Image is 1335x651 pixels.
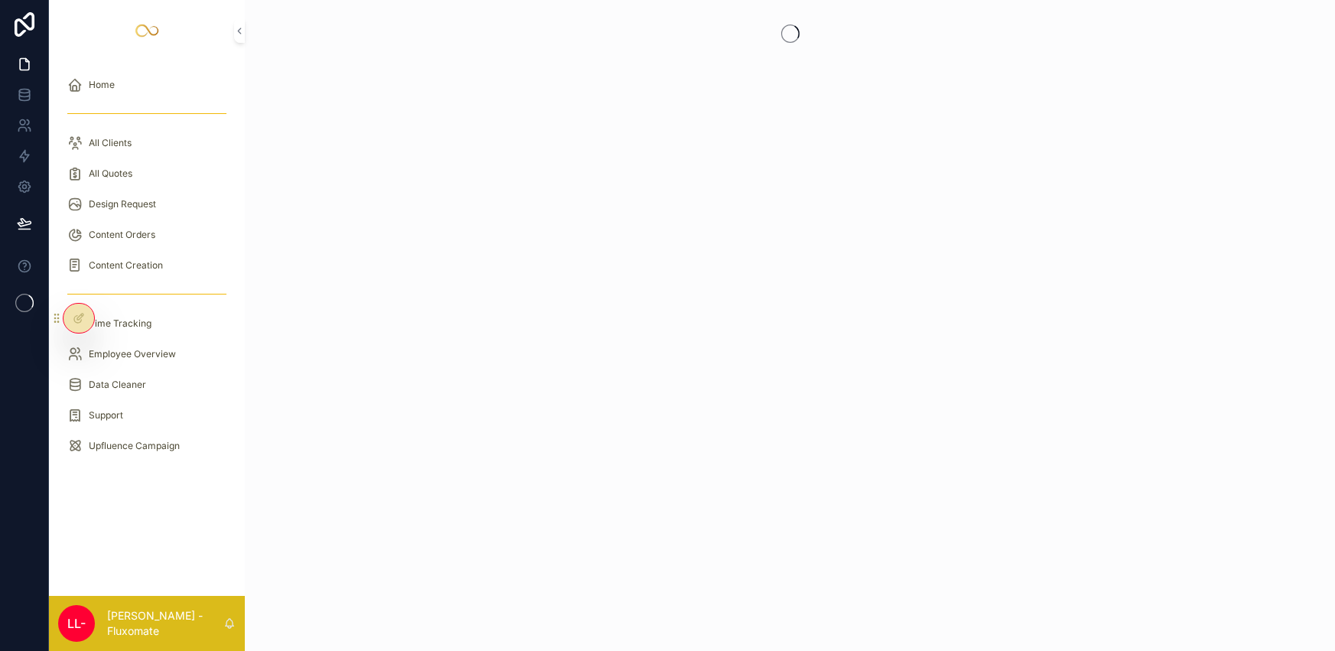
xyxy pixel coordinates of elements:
[58,252,236,279] a: Content Creation
[89,317,151,330] span: Time Tracking
[89,348,176,360] span: Employee Overview
[67,614,86,633] span: LL-
[107,608,223,639] p: [PERSON_NAME] - Fluxomate
[135,18,159,43] img: App logo
[89,229,155,241] span: Content Orders
[58,129,236,157] a: All Clients
[58,71,236,99] a: Home
[89,259,163,272] span: Content Creation
[89,379,146,391] span: Data Cleaner
[89,168,132,180] span: All Quotes
[58,190,236,218] a: Design Request
[58,160,236,187] a: All Quotes
[58,221,236,249] a: Content Orders
[89,198,156,210] span: Design Request
[58,371,236,399] a: Data Cleaner
[89,79,115,91] span: Home
[89,409,123,422] span: Support
[58,310,236,337] a: Time Tracking
[49,61,245,477] div: scrollable content
[89,137,132,149] span: All Clients
[58,340,236,368] a: Employee Overview
[58,402,236,429] a: Support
